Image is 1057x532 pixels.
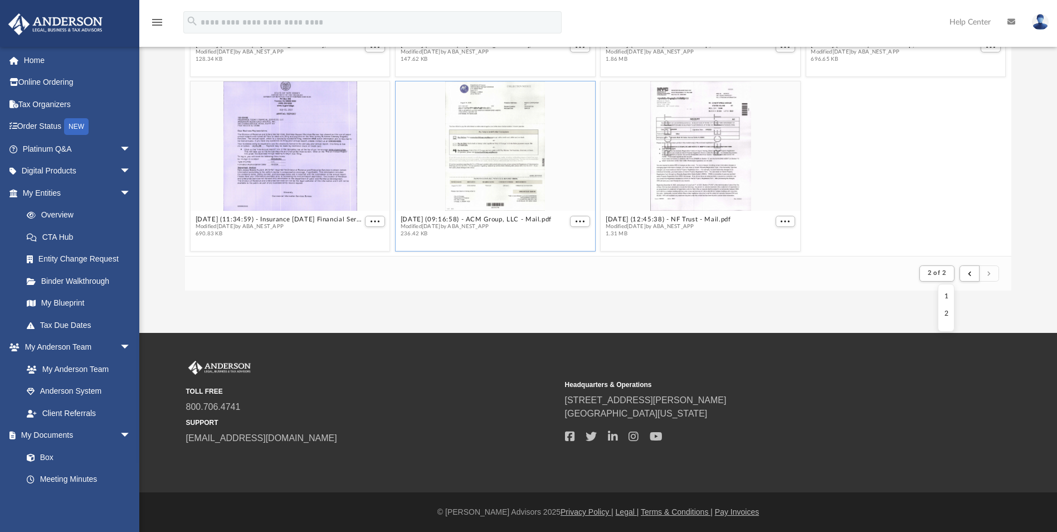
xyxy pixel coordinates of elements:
a: Digital Productsarrow_drop_down [8,160,148,182]
a: My Entitiesarrow_drop_down [8,182,148,204]
button: More options [365,216,385,228]
span: 236.42 KB [401,230,552,238]
span: Modified [DATE] by ABA_NEST_APP [606,49,773,56]
button: More options [776,41,796,53]
a: Platinum Q&Aarrow_drop_down [8,138,148,160]
a: Tax Due Dates [16,314,148,336]
button: More options [571,216,591,228]
a: menu [150,21,164,29]
a: Forms Library [16,490,137,512]
span: Modified [DATE] by ABA_NEST_APP [401,49,568,56]
a: Box [16,446,137,468]
button: [DATE] (09:16:58) - ACM Group, LLC - Mail.pdf [401,216,552,223]
img: Anderson Advisors Platinum Portal [186,361,253,375]
div: grid [185,37,1011,256]
a: Terms & Conditions | [641,507,713,516]
i: menu [150,16,164,29]
span: Modified [DATE] by ABA_NEST_APP [606,223,730,230]
span: arrow_drop_down [120,336,142,359]
span: arrow_drop_down [120,182,142,205]
i: search [186,15,198,27]
a: Online Ordering [8,71,148,94]
li: 1 [944,291,948,302]
a: Order StatusNEW [8,115,148,138]
span: Modified [DATE] by ABA_NEST_APP [811,49,978,56]
span: arrow_drop_down [120,424,142,447]
a: 800.706.4741 [186,402,241,412]
ul: 2 of 2 [938,284,954,332]
button: More options [776,216,796,228]
button: More options [365,41,385,53]
span: Modified [DATE] by ABA_NEST_APP [196,49,363,56]
span: 690.83 KB [196,230,363,238]
span: 1.86 MB [606,56,773,63]
a: CTA Hub [16,226,148,248]
div: © [PERSON_NAME] Advisors 2025 [139,506,1057,518]
a: Anderson System [16,380,142,403]
div: NEW [64,118,89,135]
small: TOLL FREE [186,386,557,396]
span: arrow_drop_down [120,160,142,183]
a: My Documentsarrow_drop_down [8,424,142,447]
span: Modified [DATE] by ABA_NEST_APP [401,223,552,230]
img: Anderson Advisors Platinum Portal [5,13,106,35]
a: Legal | [616,507,639,516]
span: Modified [DATE] by ABA_NEST_APP [196,223,363,230]
span: 128.34 KB [196,56,363,63]
span: 2 of 2 [928,270,946,276]
span: 696.65 KB [811,56,978,63]
a: Overview [16,204,148,226]
a: [EMAIL_ADDRESS][DOMAIN_NAME] [186,433,337,443]
a: Pay Invoices [715,507,759,516]
a: My Anderson Team [16,358,137,380]
a: Entity Change Request [16,248,148,270]
a: Privacy Policy | [561,507,613,516]
small: SUPPORT [186,418,557,428]
span: 1.31 MB [606,230,730,238]
small: Headquarters & Operations [565,380,936,390]
li: 2 [944,308,948,320]
a: Binder Walkthrough [16,270,148,292]
a: My Blueprint [16,292,142,315]
button: More options [981,41,1001,53]
span: 147.62 KB [401,56,568,63]
a: Meeting Minutes [16,468,142,491]
span: arrow_drop_down [120,138,142,161]
button: 2 of 2 [919,265,954,281]
button: [DATE] (12:45:38) - NF Trust - Mail.pdf [606,216,730,223]
button: [DATE] (11:34:59) - Insurance [DATE] Financial Services, LLC - Mail from STATE OF [US_STATE] DEPA... [196,216,363,223]
a: [GEOGRAPHIC_DATA][US_STATE] [565,409,708,418]
a: Tax Organizers [8,93,148,115]
img: User Pic [1032,14,1049,30]
a: Home [8,49,148,71]
a: My Anderson Teamarrow_drop_down [8,336,142,359]
a: Client Referrals [16,402,142,424]
a: [STREET_ADDRESS][PERSON_NAME] [565,395,727,405]
button: More options [571,41,591,53]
